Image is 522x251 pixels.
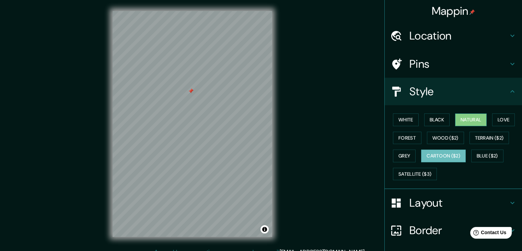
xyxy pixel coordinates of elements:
button: Wood ($2) [427,132,464,144]
button: Forest [393,132,421,144]
div: Layout [385,189,522,217]
h4: Location [409,29,508,43]
button: Satellite ($3) [393,168,437,181]
img: pin-icon.png [469,9,475,15]
button: Grey [393,150,416,162]
h4: Mappin [432,4,475,18]
div: Border [385,217,522,244]
h4: Border [409,223,508,237]
iframe: Help widget launcher [461,224,514,243]
h4: Style [409,85,508,98]
button: Natural [455,113,487,126]
button: White [393,113,419,126]
button: Love [492,113,515,126]
button: Toggle attribution [260,225,269,233]
h4: Pins [409,57,508,71]
div: Location [385,22,522,50]
button: Cartoon ($2) [421,150,466,162]
div: Style [385,78,522,105]
button: Black [424,113,450,126]
button: Terrain ($2) [469,132,509,144]
button: Blue ($2) [471,150,503,162]
canvas: Map [113,11,272,237]
div: Pins [385,50,522,78]
h4: Layout [409,196,508,210]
